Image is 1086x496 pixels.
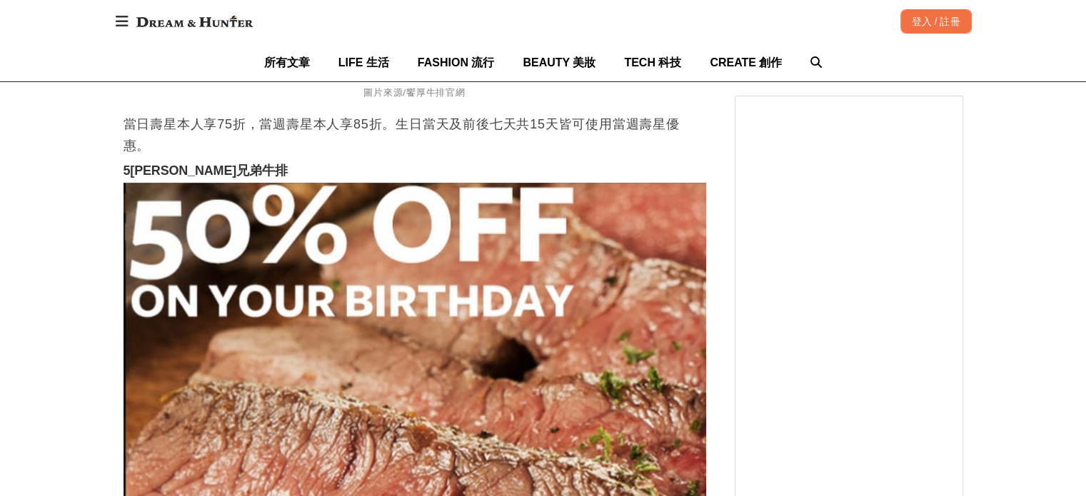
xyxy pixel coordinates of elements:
span: 圖片來源/饗厚牛排官網 [363,87,465,98]
span: BEAUTY 美妝 [523,56,595,69]
a: BEAUTY 美妝 [523,44,595,81]
span: FASHION 流行 [418,56,495,69]
span: LIFE 生活 [338,56,389,69]
a: FASHION 流行 [418,44,495,81]
strong: 5[PERSON_NAME]兄弟牛排 [124,163,288,178]
a: 所有文章 [264,44,310,81]
a: TECH 科技 [624,44,681,81]
div: 登入 / 註冊 [900,9,972,34]
span: TECH 科技 [624,56,681,69]
img: Dream & Hunter [129,9,260,34]
a: LIFE 生活 [338,44,389,81]
span: CREATE 創作 [710,56,782,69]
a: CREATE 創作 [710,44,782,81]
span: 所有文章 [264,56,310,69]
p: 當日壽星本人享75折，當週壽星本人享85折。生日當天及前後七天共15天皆可使用當週壽星優惠。 [124,113,706,156]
